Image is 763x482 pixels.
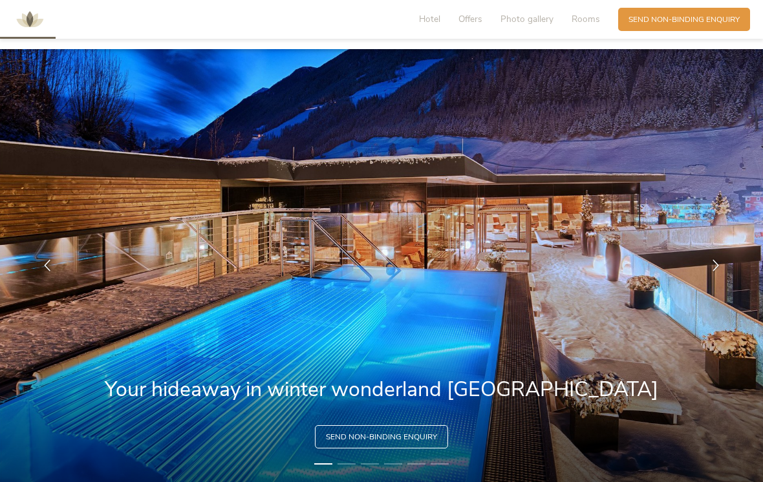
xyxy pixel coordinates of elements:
[419,13,440,25] span: Hotel
[572,13,600,25] span: Rooms
[500,13,553,25] span: Photo gallery
[326,432,437,443] span: Send non-binding enquiry
[629,14,740,25] span: Send non-binding enquiry
[10,16,49,23] a: AMONTI & LUNARIS Wellnessresort
[458,13,482,25] span: Offers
